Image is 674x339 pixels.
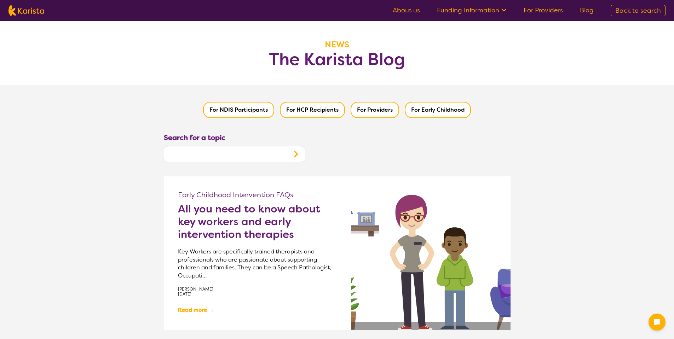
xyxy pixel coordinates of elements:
button: Filter by HCP Recipients [280,102,345,118]
button: Filter by NDIS Participants [203,102,274,118]
img: All you need to know about key workers and early intervention therapies [351,176,511,330]
button: Filter by Providers [351,102,399,118]
p: [PERSON_NAME] [DATE] [178,287,337,297]
a: Back to search [611,5,666,16]
a: Funding Information [437,6,507,14]
span: → [208,304,215,316]
p: Key Workers are specifically trained therapists and professionals who are passionate about suppor... [178,248,337,280]
p: Early Childhood Intervention FAQs [178,191,337,199]
a: All you need to know about key workers and early intervention therapies [178,203,337,241]
a: Read more→ [178,304,215,316]
img: Karista logo [8,5,44,16]
label: Search for a topic [164,132,225,143]
a: Blog [580,6,594,14]
a: About us [393,6,420,14]
button: Filter by Early Childhood [405,102,471,118]
a: For Providers [524,6,563,14]
span: Back to search [615,6,661,15]
button: Search [287,146,305,162]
